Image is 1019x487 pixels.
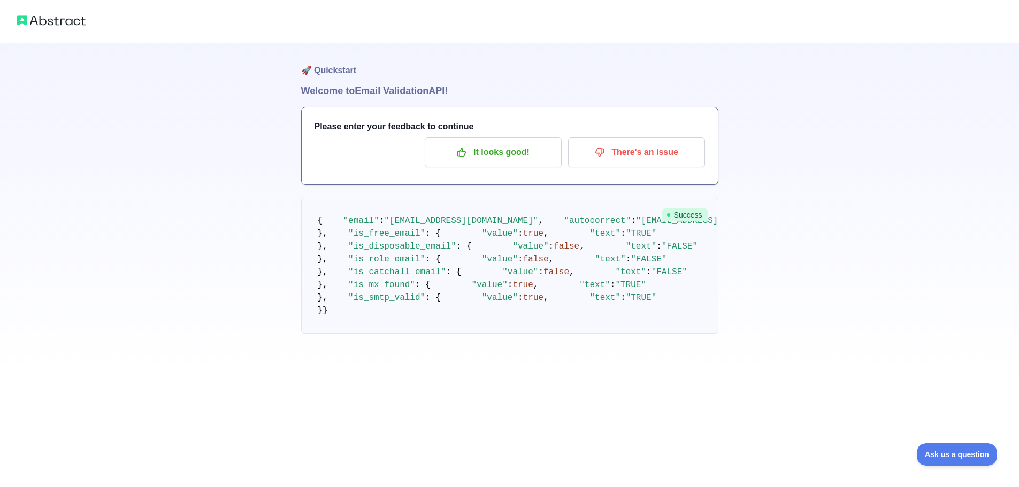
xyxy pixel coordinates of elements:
span: : { [456,242,472,251]
span: , [579,242,585,251]
span: "[EMAIL_ADDRESS][DOMAIN_NAME]" [384,216,538,226]
span: , [533,280,539,290]
span: : [646,267,652,277]
span: "is_role_email" [348,254,425,264]
span: "text" [589,229,620,238]
span: "is_smtp_valid" [348,293,425,303]
span: , [538,216,543,226]
span: "FALSE" [652,267,687,277]
span: : { [446,267,462,277]
span: , [543,293,549,303]
span: "text" [589,293,620,303]
p: There's an issue [576,143,697,161]
h3: Please enter your feedback to continue [315,120,705,133]
span: "autocorrect" [564,216,631,226]
span: , [569,267,574,277]
img: Abstract logo [17,13,86,28]
span: "value" [512,242,548,251]
span: true [523,293,543,303]
button: It looks good! [425,137,562,167]
span: : { [415,280,431,290]
span: : [620,229,626,238]
span: "value" [482,229,518,238]
span: "is_disposable_email" [348,242,456,251]
span: true [523,229,543,238]
span: "text" [579,280,610,290]
span: : { [425,293,441,303]
span: "text" [626,242,657,251]
p: It looks good! [433,143,554,161]
span: false [523,254,549,264]
span: "TRUE" [626,229,657,238]
span: : [656,242,662,251]
span: : [538,267,543,277]
span: "value" [482,293,518,303]
span: "is_mx_found" [348,280,415,290]
span: "value" [502,267,538,277]
span: "FALSE" [662,242,698,251]
span: : [626,254,631,264]
span: { [318,216,323,226]
span: : [549,242,554,251]
span: "email" [343,216,379,226]
span: : [620,293,626,303]
span: : [518,229,523,238]
span: "TRUE" [615,280,646,290]
span: "text" [595,254,626,264]
span: : { [425,254,441,264]
h1: Welcome to Email Validation API! [301,83,718,98]
span: : [610,280,616,290]
span: Success [662,208,708,221]
span: : [508,280,513,290]
span: : [379,216,385,226]
span: : [631,216,636,226]
span: "is_catchall_email" [348,267,446,277]
button: There's an issue [568,137,705,167]
span: "TRUE" [626,293,657,303]
span: "value" [472,280,508,290]
iframe: Toggle Customer Support [917,443,998,466]
span: , [549,254,554,264]
span: , [543,229,549,238]
span: : { [425,229,441,238]
span: "value" [482,254,518,264]
span: false [554,242,579,251]
span: "text" [615,267,646,277]
span: : [518,254,523,264]
span: "is_free_email" [348,229,425,238]
span: "FALSE" [631,254,666,264]
h1: 🚀 Quickstart [301,43,718,83]
span: "[EMAIL_ADDRESS][DOMAIN_NAME]" [636,216,790,226]
span: true [512,280,533,290]
span: : [518,293,523,303]
span: false [543,267,569,277]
